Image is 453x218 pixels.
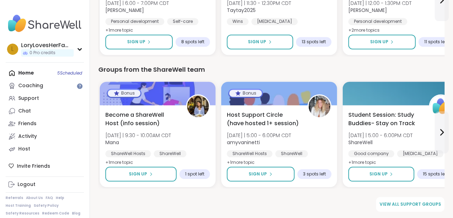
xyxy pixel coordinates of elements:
[275,150,308,157] div: ShareWell
[227,34,293,49] button: Sign Up
[18,95,39,102] div: Support
[423,171,447,177] span: 15 spots left
[6,11,84,36] img: ShareWell Nav Logo
[18,133,37,140] div: Activity
[348,167,414,181] button: Sign Up
[12,45,14,54] span: L
[105,150,151,157] div: ShareWell Hosts
[227,150,273,157] div: ShareWell Hosts
[376,197,445,212] a: View all support groups
[227,167,295,181] button: Sign Up
[248,39,267,45] span: Sign Up
[424,39,447,45] span: 11 spots left
[380,201,441,207] span: View all support groups
[348,7,387,14] b: [PERSON_NAME]
[105,7,144,14] b: [PERSON_NAME]
[154,150,186,157] div: ShareWell
[42,211,69,216] a: Redeem Code
[370,39,388,45] span: Sign Up
[348,132,413,139] span: [DATE] | 5:00 - 6:00PM CDT
[348,139,373,146] b: ShareWell
[251,18,298,25] div: [MEDICAL_DATA]
[6,211,39,216] a: Safety Resources
[26,195,43,200] a: About Us
[181,39,204,45] span: 8 spots left
[105,111,178,128] span: Become a ShareWell Host (info session)
[348,34,416,49] button: Sign Up
[129,171,147,177] span: Sign Up
[229,90,262,97] div: Bonus
[249,171,267,177] span: Sign Up
[6,203,31,208] a: Host Training
[397,150,444,157] div: [MEDICAL_DATA]
[98,65,445,75] div: Groups from the ShareWell team
[29,50,55,56] span: 0 Pro credits
[227,7,256,14] b: Taytay2025
[227,139,260,146] b: amyvaninetti
[6,105,84,117] a: Chat
[34,203,59,208] a: Safety Policy
[105,18,164,25] div: Personal development
[6,178,84,191] a: Logout
[6,160,84,172] div: Invite Friends
[72,211,80,216] a: Blog
[348,150,394,157] div: Good company
[167,18,198,25] div: Self-care
[6,143,84,155] a: Host
[6,92,84,105] a: Support
[77,83,83,89] iframe: Spotlight
[187,95,209,117] img: Mana
[21,41,74,49] div: LoryLovesHerFamilia
[105,167,177,181] button: Sign Up
[185,171,204,177] span: 1 spot left
[6,117,84,130] a: Friends
[227,18,249,25] div: Wins
[18,82,43,89] div: Coaching
[369,171,388,177] span: Sign Up
[18,146,30,153] div: Host
[18,181,35,188] div: Logout
[127,39,145,45] span: Sign Up
[18,120,37,127] div: Friends
[105,132,171,139] span: [DATE] | 9:30 - 10:00AM CDT
[348,111,421,128] span: Student Session: Study Buddies- Stay on Track
[303,171,326,177] span: 3 spots left
[6,79,84,92] a: Coaching
[105,34,173,49] button: Sign Up
[6,195,23,200] a: Referrals
[309,95,330,117] img: amyvaninetti
[227,132,291,139] span: [DATE] | 5:00 - 6:00PM CDT
[348,18,407,25] div: Personal development
[105,139,119,146] b: Mana
[46,195,53,200] a: FAQ
[227,111,300,128] span: Host Support Circle (have hosted 1+ session)
[6,130,84,143] a: Activity
[56,195,64,200] a: Help
[18,108,31,115] div: Chat
[302,39,326,45] span: 13 spots left
[108,90,140,97] div: Bonus
[430,95,452,117] img: ShareWell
